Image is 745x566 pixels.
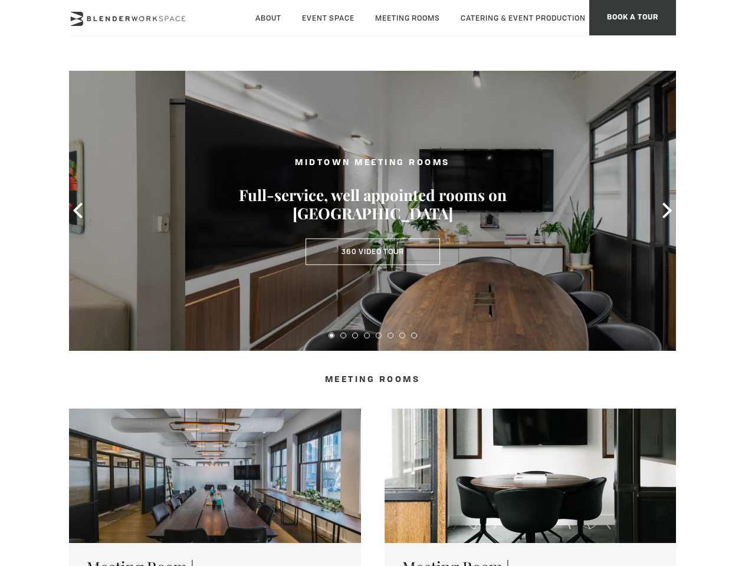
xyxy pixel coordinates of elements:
h2: MIDTOWN MEETING ROOMS [237,156,508,171]
h3: Full-service, well appointed rooms on [GEOGRAPHIC_DATA] [237,186,508,223]
h4: Meeting Rooms [128,374,617,385]
a: 360 Video Tour [306,238,440,265]
iframe: Chat Widget [533,415,745,566]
